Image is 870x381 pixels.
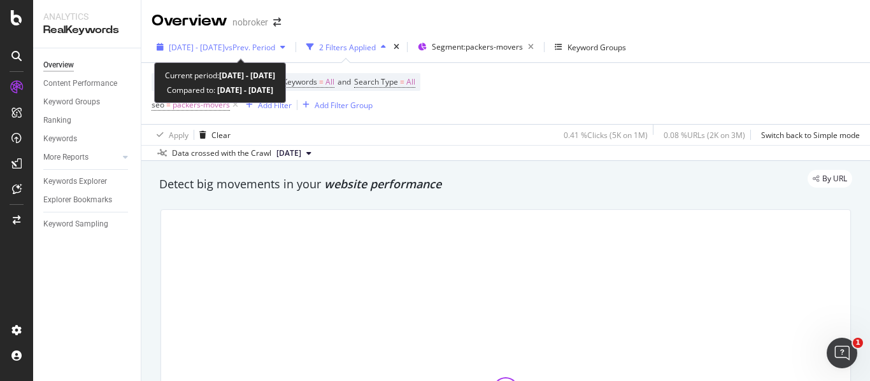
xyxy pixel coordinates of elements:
[315,100,373,111] div: Add Filter Group
[43,59,132,72] a: Overview
[43,151,89,164] div: More Reports
[354,76,398,87] span: Search Type
[273,18,281,27] div: arrow-right-arrow-left
[567,42,626,53] div: Keyword Groups
[232,16,268,29] div: nobroker
[43,218,132,231] a: Keyword Sampling
[301,37,391,57] button: 2 Filters Applied
[43,175,107,188] div: Keywords Explorer
[808,170,852,188] div: legacy label
[43,95,100,109] div: Keyword Groups
[43,193,112,207] div: Explorer Bookmarks
[152,99,164,110] span: seo
[43,23,131,38] div: RealKeywords
[432,41,523,52] span: Segment: packers-movers
[43,151,119,164] a: More Reports
[258,100,292,111] div: Add Filter
[194,125,231,145] button: Clear
[822,175,847,183] span: By URL
[172,148,271,159] div: Data crossed with the Crawl
[166,99,171,110] span: =
[827,338,857,368] iframe: Intercom live chat
[43,77,132,90] a: Content Performance
[211,130,231,141] div: Clear
[297,97,373,113] button: Add Filter Group
[173,96,230,114] span: packers-movers
[853,338,863,348] span: 1
[761,130,860,141] div: Switch back to Simple mode
[219,70,275,81] b: [DATE] - [DATE]
[165,68,275,83] div: Current period:
[167,83,273,97] div: Compared to:
[43,95,132,109] a: Keyword Groups
[276,148,301,159] span: 2025 Sep. 1st
[664,130,745,141] div: 0.08 % URLs ( 2K on 3M )
[271,146,317,161] button: [DATE]
[43,77,117,90] div: Content Performance
[152,37,290,57] button: [DATE] - [DATE]vsPrev. Period
[319,42,376,53] div: 2 Filters Applied
[413,37,539,57] button: Segment:packers-movers
[391,41,402,53] div: times
[43,132,132,146] a: Keywords
[152,10,227,32] div: Overview
[43,175,132,188] a: Keywords Explorer
[283,76,317,87] span: Keywords
[406,73,415,91] span: All
[43,132,77,146] div: Keywords
[756,125,860,145] button: Switch back to Simple mode
[550,37,631,57] button: Keyword Groups
[43,193,132,207] a: Explorer Bookmarks
[169,42,225,53] span: [DATE] - [DATE]
[152,125,189,145] button: Apply
[43,114,132,127] a: Ranking
[43,218,108,231] div: Keyword Sampling
[319,76,324,87] span: =
[564,130,648,141] div: 0.41 % Clicks ( 5K on 1M )
[400,76,404,87] span: =
[215,85,273,95] b: [DATE] - [DATE]
[43,59,74,72] div: Overview
[241,97,292,113] button: Add Filter
[169,130,189,141] div: Apply
[225,42,275,53] span: vs Prev. Period
[43,114,71,127] div: Ranking
[325,73,334,91] span: All
[43,10,131,23] div: Analytics
[338,76,351,87] span: and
